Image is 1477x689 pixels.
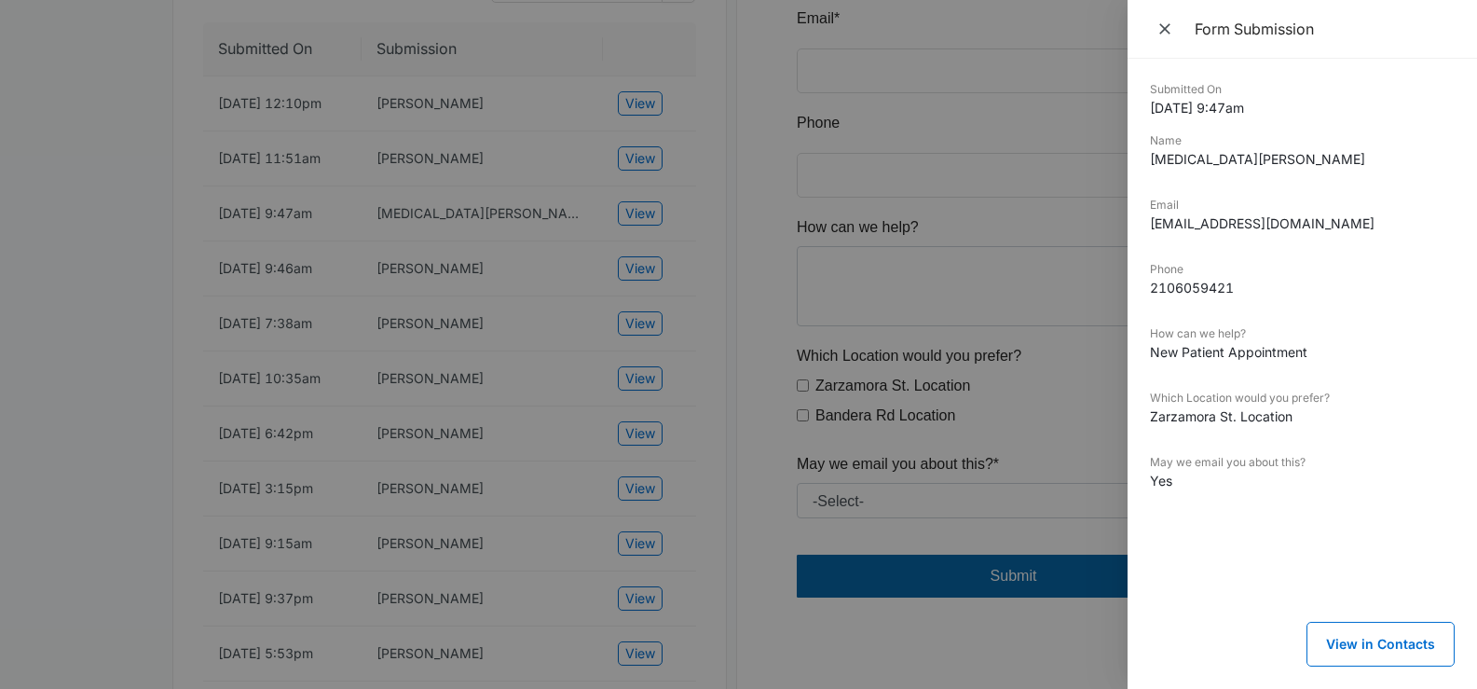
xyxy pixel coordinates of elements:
span: Submit [194,665,240,681]
dd: [MEDICAL_DATA][PERSON_NAME] [1150,149,1455,169]
dt: May we email you about this? [1150,454,1455,471]
button: View in Contacts [1306,622,1455,667]
label: Bandera Rd Location [19,502,158,524]
dt: Email [1150,197,1455,214]
label: Zarzamora St. Location [19,472,173,494]
div: Form Submission [1195,19,1455,39]
dd: 2106059421 [1150,278,1455,297]
dt: Submitted On [1150,81,1455,98]
dt: Phone [1150,261,1455,278]
dt: Name [1150,132,1455,149]
dd: New Patient Appointment [1150,342,1455,362]
dd: Yes [1150,471,1455,490]
dd: [EMAIL_ADDRESS][DOMAIN_NAME] [1150,214,1455,233]
span: Close [1156,16,1178,42]
dd: [DATE] 9:47am [1150,98,1455,117]
dt: How can we help? [1150,325,1455,342]
dt: Which Location would you prefer? [1150,390,1455,407]
dd: Zarzamora St. Location [1150,407,1455,426]
button: Close [1150,15,1183,43]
